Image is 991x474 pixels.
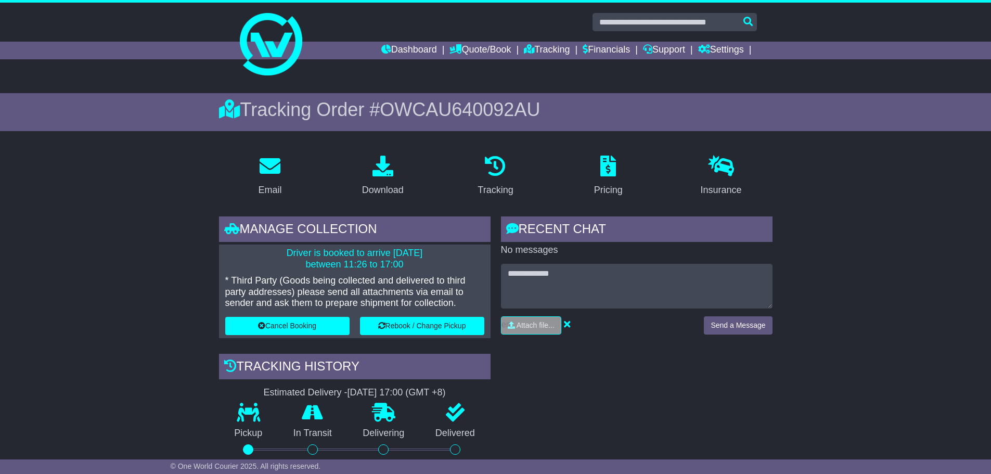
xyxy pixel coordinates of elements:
[701,183,742,197] div: Insurance
[449,42,511,59] a: Quote/Book
[380,99,540,120] span: OWCAU640092AU
[360,317,484,335] button: Rebook / Change Pickup
[524,42,570,59] a: Tracking
[258,183,281,197] div: Email
[587,152,629,201] a: Pricing
[225,317,350,335] button: Cancel Booking
[355,152,410,201] a: Download
[643,42,685,59] a: Support
[278,428,348,439] p: In Transit
[251,152,288,201] a: Email
[694,152,749,201] a: Insurance
[381,42,437,59] a: Dashboard
[225,275,484,309] p: * Third Party (Goods being collected and delivered to third party addresses) please send all atta...
[219,428,278,439] p: Pickup
[348,387,446,399] div: [DATE] 17:00 (GMT +8)
[348,428,420,439] p: Delivering
[478,183,513,197] div: Tracking
[219,98,773,121] div: Tracking Order #
[704,316,772,335] button: Send a Message
[219,387,491,399] div: Estimated Delivery -
[171,462,321,470] span: © One World Courier 2025. All rights reserved.
[362,183,404,197] div: Download
[471,152,520,201] a: Tracking
[420,428,491,439] p: Delivered
[225,248,484,270] p: Driver is booked to arrive [DATE] between 11:26 to 17:00
[501,216,773,245] div: RECENT CHAT
[219,216,491,245] div: Manage collection
[501,245,773,256] p: No messages
[594,183,623,197] div: Pricing
[698,42,744,59] a: Settings
[219,354,491,382] div: Tracking history
[583,42,630,59] a: Financials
